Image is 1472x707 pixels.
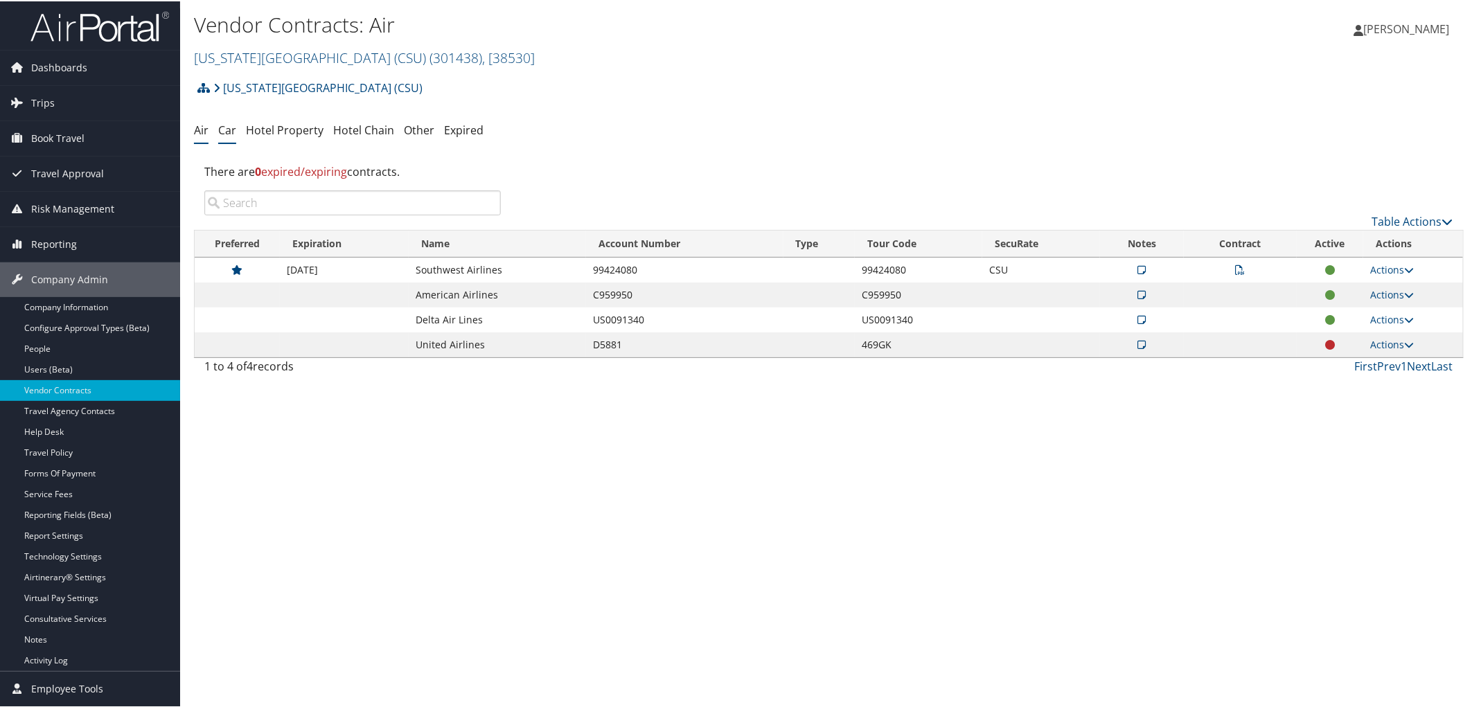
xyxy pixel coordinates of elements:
h1: Vendor Contracts: Air [194,9,1040,38]
td: American Airlines [409,281,586,306]
td: C959950 [855,281,982,306]
span: 4 [247,357,253,373]
span: [PERSON_NAME] [1364,20,1450,35]
a: Next [1408,357,1432,373]
a: First [1355,357,1378,373]
th: Preferred: activate to sort column ascending [195,229,280,256]
div: There are contracts. [194,152,1464,189]
a: Last [1432,357,1453,373]
a: Prev [1378,357,1401,373]
span: Dashboards [31,49,87,84]
span: , [ 38530 ] [482,47,535,66]
td: 469GK [855,331,982,356]
th: Account Number: activate to sort column ascending [586,229,783,256]
td: US0091340 [855,306,982,331]
a: Hotel Chain [333,121,394,136]
a: 1 [1401,357,1408,373]
a: Car [218,121,236,136]
a: Actions [1370,262,1414,275]
a: Expired [444,121,484,136]
td: [DATE] [280,256,409,281]
span: ( 301438 ) [429,47,482,66]
td: Delta Air Lines [409,306,586,331]
td: 99424080 [586,256,783,281]
th: Tour Code: activate to sort column ascending [855,229,982,256]
a: Table Actions [1372,213,1453,228]
span: Travel Approval [31,155,104,190]
div: 1 to 4 of records [204,357,501,380]
td: United Airlines [409,331,586,356]
td: US0091340 [586,306,783,331]
span: Employee Tools [31,670,103,705]
th: Notes: activate to sort column ascending [1100,229,1184,256]
a: Actions [1370,287,1414,300]
strong: 0 [255,163,261,178]
a: Air [194,121,209,136]
img: airportal-logo.png [30,9,169,42]
td: C959950 [586,281,783,306]
th: Contract: activate to sort column ascending [1184,229,1297,256]
th: Actions [1363,229,1463,256]
span: Book Travel [31,120,85,154]
a: [US_STATE][GEOGRAPHIC_DATA] (CSU) [194,47,535,66]
th: SecuRate: activate to sort column ascending [982,229,1100,256]
a: Actions [1370,312,1414,325]
td: D5881 [586,331,783,356]
input: Search [204,189,501,214]
span: expired/expiring [255,163,347,178]
a: [PERSON_NAME] [1354,7,1464,48]
th: Active: activate to sort column ascending [1297,229,1363,256]
span: Trips [31,84,55,119]
span: Reporting [31,226,77,260]
span: Risk Management [31,190,114,225]
a: [US_STATE][GEOGRAPHIC_DATA] (CSU) [213,73,423,100]
td: 99424080 [855,256,982,281]
a: Hotel Property [246,121,323,136]
th: Name: activate to sort column ascending [409,229,586,256]
td: Southwest Airlines [409,256,586,281]
span: Company Admin [31,261,108,296]
th: Expiration: activate to sort column ascending [280,229,409,256]
a: Actions [1370,337,1414,350]
th: Type: activate to sort column ascending [783,229,855,256]
td: CSU [982,256,1100,281]
a: Other [404,121,434,136]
